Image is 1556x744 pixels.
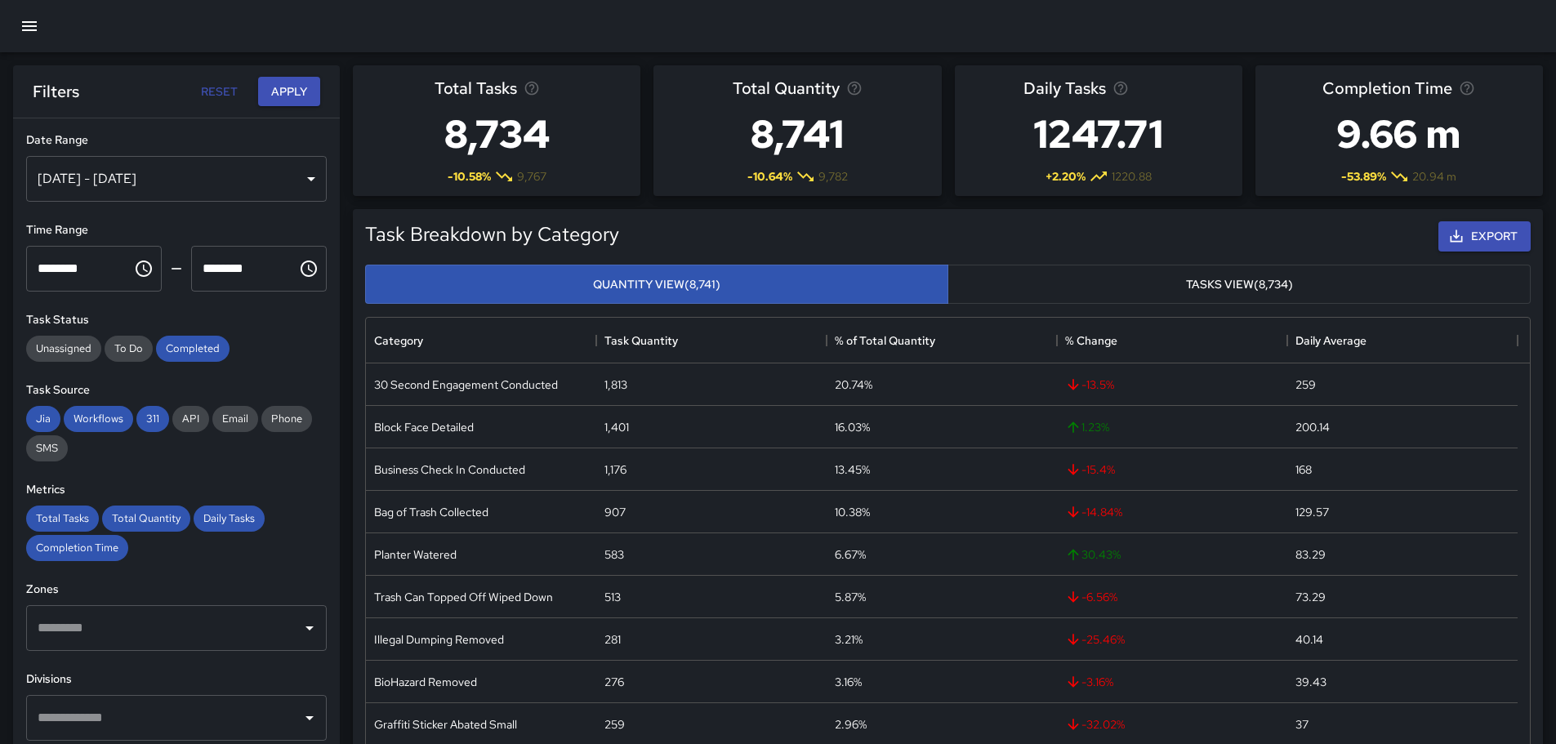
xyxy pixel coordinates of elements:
svg: Average time taken to complete tasks in the selected period, compared to the previous period. [1459,80,1475,96]
div: [DATE] - [DATE] [26,156,327,202]
span: Workflows [64,412,133,425]
svg: Total number of tasks in the selected period, compared to the previous period. [524,80,540,96]
span: + 2.20 % [1046,168,1086,185]
div: 168 [1295,461,1312,478]
div: Total Tasks [26,506,99,532]
span: -3.16 % [1065,674,1113,690]
div: BioHazard Removed [374,674,477,690]
span: Total Quantity [102,511,190,525]
h3: 8,734 [435,101,560,167]
div: Jia [26,406,60,432]
h3: 8,741 [733,101,863,167]
div: Block Face Detailed [374,419,474,435]
div: Planter Watered [374,546,457,563]
h6: Task Source [26,381,327,399]
button: Apply [258,77,320,107]
span: -14.84 % [1065,504,1122,520]
div: 3.16% [835,674,862,690]
div: 20.74% [835,376,872,393]
svg: Total task quantity in the selected period, compared to the previous period. [846,80,863,96]
div: 259 [604,716,625,733]
div: Graffiti Sticker Abated Small [374,716,517,733]
div: Daily Tasks [194,506,265,532]
div: Daily Average [1287,318,1518,363]
span: Total Tasks [26,511,99,525]
h5: Task Breakdown by Category [365,221,619,247]
div: 200.14 [1295,419,1330,435]
svg: Average number of tasks per day in the selected period, compared to the previous period. [1112,80,1129,96]
span: To Do [105,341,153,355]
div: 1,813 [604,376,627,393]
button: Choose time, selected time is 12:00 AM [127,252,160,285]
span: SMS [26,441,68,455]
div: Bag of Trash Collected [374,504,488,520]
div: Trash Can Topped Off Wiped Down [374,589,553,605]
span: -6.56 % [1065,589,1117,605]
div: 3.21% [835,631,863,648]
span: Total Tasks [435,75,517,101]
span: 9,767 [517,168,546,185]
div: % Change [1065,318,1117,363]
span: 1220.88 [1112,168,1152,185]
span: Completed [156,341,230,355]
div: % of Total Quantity [835,318,935,363]
span: -10.64 % [747,168,792,185]
div: API [172,406,209,432]
div: Business Check In Conducted [374,461,525,478]
div: 259 [1295,376,1316,393]
div: 311 [136,406,169,432]
span: 20.94 m [1412,168,1456,185]
span: Unassigned [26,341,101,355]
span: 311 [136,412,169,425]
span: 9,782 [818,168,848,185]
div: 281 [604,631,621,648]
div: 1,176 [604,461,626,478]
button: Reset [193,77,245,107]
div: Illegal Dumping Removed [374,631,504,648]
div: 13.45% [835,461,870,478]
div: 2.96% [835,716,867,733]
div: Task Quantity [596,318,827,363]
div: 16.03% [835,419,870,435]
h6: Zones [26,581,327,599]
button: Open [298,617,321,639]
span: Phone [261,412,312,425]
div: 37 [1295,716,1309,733]
div: 40.14 [1295,631,1323,648]
div: 513 [604,589,621,605]
h3: 1247.71 [1023,101,1173,167]
div: Workflows [64,406,133,432]
h6: Task Status [26,311,327,329]
div: SMS [26,435,68,461]
div: Completed [156,336,230,362]
div: 129.57 [1295,504,1329,520]
div: Email [212,406,258,432]
div: 83.29 [1295,546,1326,563]
div: 6.67% [835,546,866,563]
div: 39.43 [1295,674,1326,690]
span: Email [212,412,258,425]
span: Completion Time [26,541,128,555]
div: Task Quantity [604,318,678,363]
div: % Change [1057,318,1287,363]
span: -25.46 % [1065,631,1125,648]
button: Open [298,706,321,729]
div: Completion Time [26,535,128,561]
span: 1.23 % [1065,419,1109,435]
div: To Do [105,336,153,362]
h6: Date Range [26,131,327,149]
div: 5.87% [835,589,866,605]
div: Phone [261,406,312,432]
div: Total Quantity [102,506,190,532]
span: Daily Tasks [194,511,265,525]
div: Daily Average [1295,318,1367,363]
button: Quantity View(8,741) [365,265,948,305]
div: 1,401 [604,419,629,435]
div: 907 [604,504,626,520]
span: -32.02 % [1065,716,1125,733]
div: 10.38% [835,504,870,520]
span: 30.43 % [1065,546,1121,563]
button: Choose time, selected time is 11:59 PM [292,252,325,285]
h3: 9.66 m [1322,101,1475,167]
div: Category [374,318,423,363]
